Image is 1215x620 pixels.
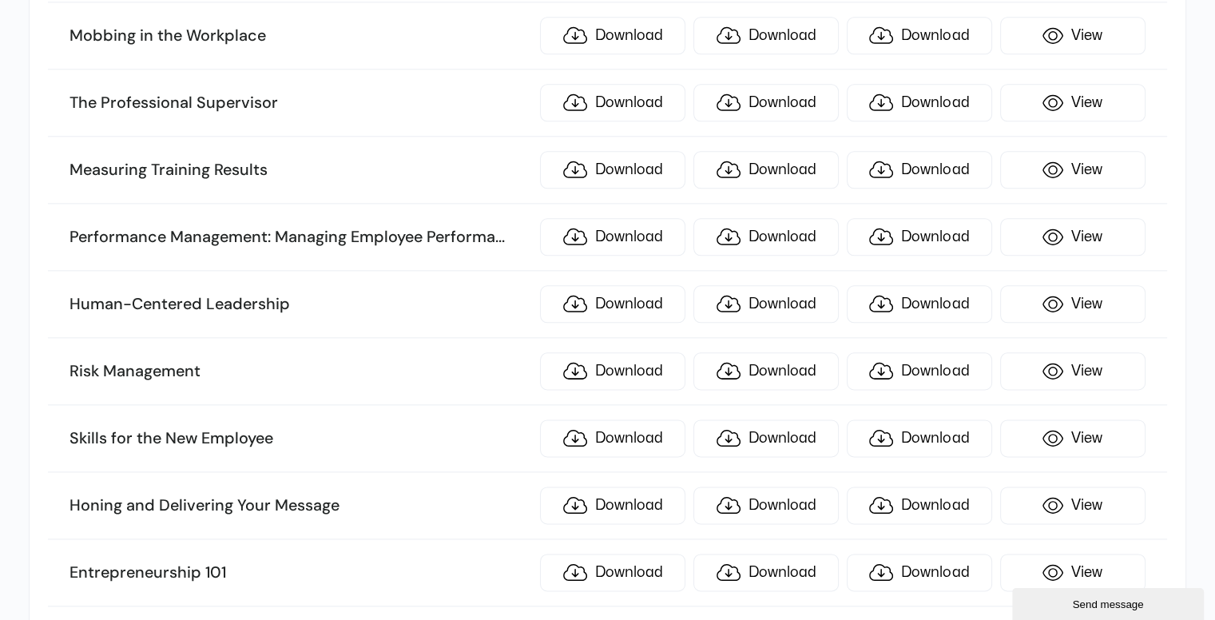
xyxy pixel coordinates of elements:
h3: Mobbing in the Workplace [69,26,532,46]
a: Download [693,352,839,390]
a: Download [847,84,992,121]
a: Download [540,285,685,323]
a: Download [693,151,839,189]
a: Download [847,554,992,591]
a: View [1000,151,1146,189]
h3: Risk Management [69,361,532,382]
a: Download [693,84,839,121]
a: Download [540,84,685,121]
h3: Entrepreneurship 101 [69,562,532,583]
h3: Honing and Delivering Your Message [69,495,532,516]
a: View [1000,554,1146,591]
h3: Performance Management: Managing Employee Performa [69,227,532,248]
a: Download [847,487,992,524]
a: View [1000,17,1146,54]
a: Download [847,285,992,323]
h3: The Professional Supervisor [69,93,532,113]
a: Download [540,151,685,189]
a: Download [540,218,685,256]
h3: Measuring Training Results [69,160,532,181]
a: View [1000,84,1146,121]
a: Download [693,419,839,457]
a: Download [540,352,685,390]
a: View [1000,487,1146,524]
a: Download [693,554,839,591]
a: Download [693,17,839,54]
a: Download [847,151,992,189]
a: Download [847,419,992,457]
span: ... [495,226,505,247]
iframe: chat widget [1012,585,1207,620]
a: Download [847,17,992,54]
a: Download [693,218,839,256]
a: View [1000,352,1146,390]
h3: Human-Centered Leadership [69,294,532,315]
a: View [1000,419,1146,457]
a: View [1000,285,1146,323]
a: Download [540,554,685,591]
a: Download [540,419,685,457]
a: Download [540,487,685,524]
h3: Skills for the New Employee [69,428,532,449]
a: Download [693,487,839,524]
a: Download [693,285,839,323]
a: Download [847,218,992,256]
a: View [1000,218,1146,256]
a: Download [847,352,992,390]
a: Download [540,17,685,54]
